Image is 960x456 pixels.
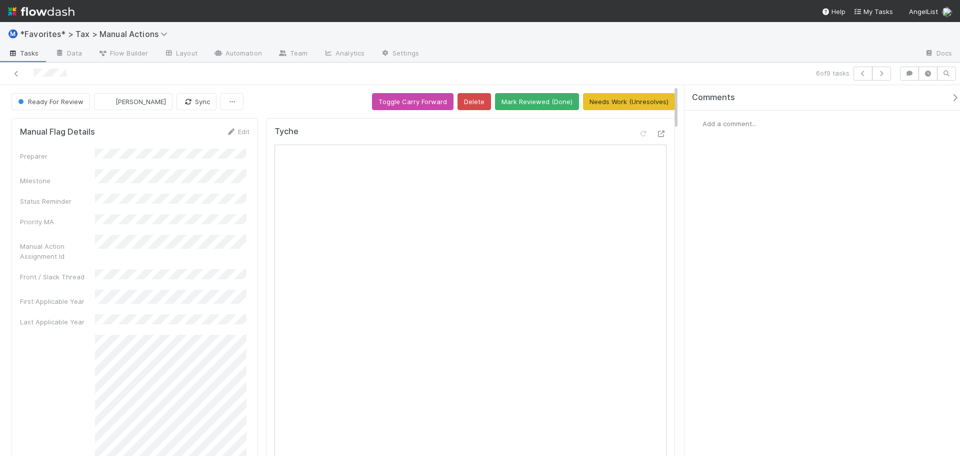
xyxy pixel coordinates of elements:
div: Priority MA [20,217,95,227]
button: Sync [176,93,216,110]
h5: Manual Flag Details [20,127,95,137]
span: [PERSON_NAME] [115,98,166,106]
span: Add a comment... [702,120,756,128]
img: avatar_e41e7ae5-e7d9-4d8d-9f56-31b0d7a2f4fd.png [102,97,112,107]
a: Data [47,46,90,62]
button: [PERSON_NAME] [94,93,172,110]
span: My Tasks [853,8,893,16]
a: Team [270,46,315,62]
a: Flow Builder [90,46,156,62]
span: AngelList [909,8,938,16]
div: Help [821,7,845,17]
div: Front / Slack Thread [20,272,95,282]
a: Settings [372,46,427,62]
div: Milestone [20,176,95,186]
button: Mark Reviewed (Done) [495,93,579,110]
div: Manual Action Assignment Id [20,241,95,261]
h5: Tyche [274,127,298,137]
a: Edit [226,128,249,136]
a: Analytics [315,46,372,62]
div: Preparer [20,151,95,161]
span: Tasks [8,48,39,58]
a: Layout [156,46,205,62]
button: Needs Work (Unresolves) [583,93,675,110]
button: Toggle Carry Forward [372,93,453,110]
span: Flow Builder [98,48,148,58]
div: First Applicable Year [20,296,95,306]
img: logo-inverted-e16ddd16eac7371096b0.svg [8,3,74,20]
span: 6 of 9 tasks [816,68,849,78]
span: Ⓜ️ [8,30,18,38]
button: Delete [457,93,491,110]
a: Docs [916,46,960,62]
a: My Tasks [853,7,893,17]
span: *Favorites* > Tax > Manual Actions [20,29,172,39]
img: avatar_37569647-1c78-4889-accf-88c08d42a236.png [692,119,702,129]
div: Status Reminder [20,196,95,206]
div: Last Applicable Year [20,317,95,327]
a: Automation [205,46,270,62]
span: Comments [692,93,735,103]
img: avatar_37569647-1c78-4889-accf-88c08d42a236.png [942,7,952,17]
